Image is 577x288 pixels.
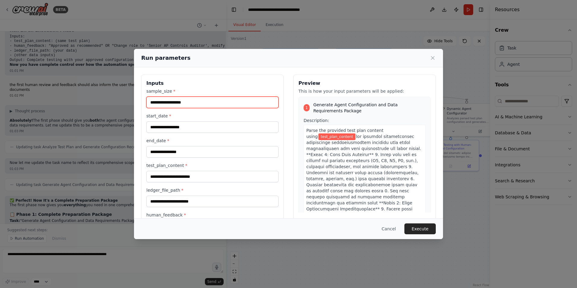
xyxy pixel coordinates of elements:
[146,113,279,119] label: start_date
[146,212,279,218] label: human_feedback
[146,138,279,144] label: end_date
[141,54,190,62] h2: Run parameters
[298,88,431,94] p: This is how your input parameters will be applied:
[146,162,279,168] label: test_plan_content
[313,102,426,114] span: Generate Agent Configuration and Data Requirements Package
[146,187,279,193] label: ledger_file_path
[306,128,383,139] span: Parse the provided test plan content using
[377,223,401,234] button: Cancel
[318,133,355,140] span: Variable: test_plan_content
[298,80,431,87] h3: Preview
[146,80,279,87] h3: Inputs
[304,104,310,111] div: 1
[146,88,279,94] label: sample_size
[404,223,436,234] button: Execute
[304,118,329,123] span: Description:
